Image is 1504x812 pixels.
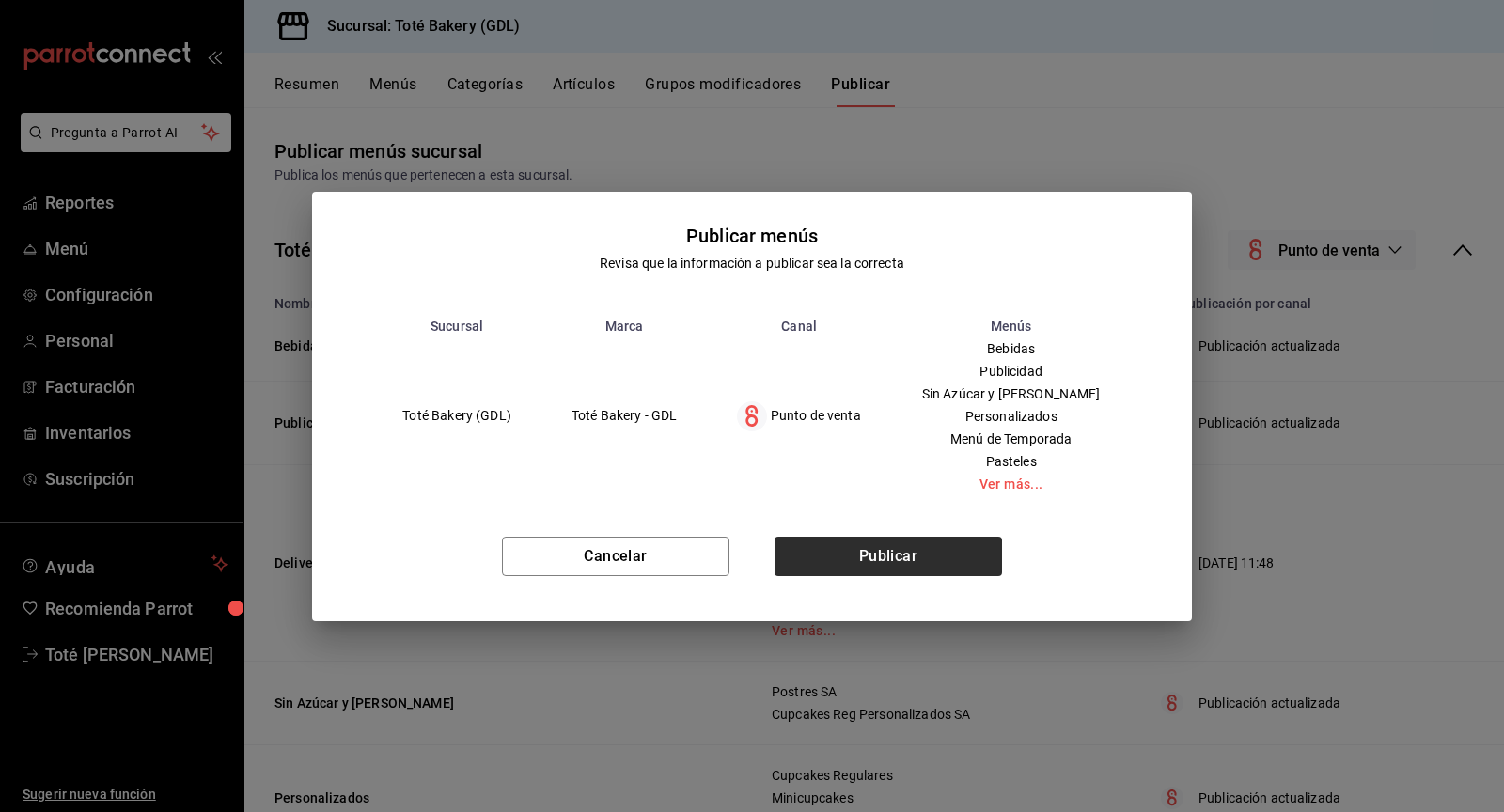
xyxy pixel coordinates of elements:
[541,319,708,334] th: Marca
[922,342,1101,355] span: Bebidas
[922,365,1101,378] span: Publicidad
[502,537,729,576] button: Cancelar
[922,432,1101,445] span: Menú de Temporada
[922,455,1101,468] span: Pasteles
[372,319,541,334] th: Sucursal
[600,254,904,273] div: Revisa que la información a publicar sea la correcta
[372,334,541,499] td: Toté Bakery (GDL)
[922,387,1101,400] span: Sin Azúcar y [PERSON_NAME]
[891,319,1132,334] th: Menús
[922,410,1101,423] span: Personalizados
[686,222,818,250] div: Publicar menús
[541,334,708,499] td: Toté Bakery - GDL
[922,477,1101,491] a: Ver más...
[737,401,860,431] div: Punto de venta
[707,319,890,334] th: Canal
[775,537,1002,576] button: Publicar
